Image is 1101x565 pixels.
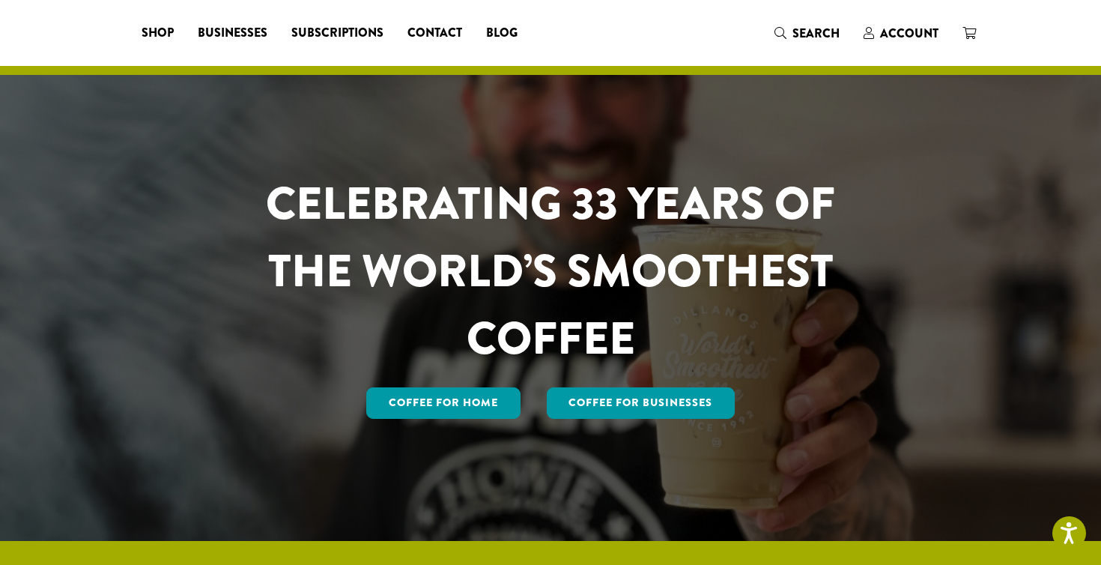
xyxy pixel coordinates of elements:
[792,25,840,42] span: Search
[130,21,186,45] a: Shop
[547,387,735,419] a: Coffee For Businesses
[222,170,879,372] h1: CELEBRATING 33 YEARS OF THE WORLD’S SMOOTHEST COFFEE
[198,24,267,43] span: Businesses
[407,24,462,43] span: Contact
[486,24,518,43] span: Blog
[366,387,521,419] a: Coffee for Home
[291,24,383,43] span: Subscriptions
[880,25,938,42] span: Account
[762,21,852,46] a: Search
[142,24,174,43] span: Shop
